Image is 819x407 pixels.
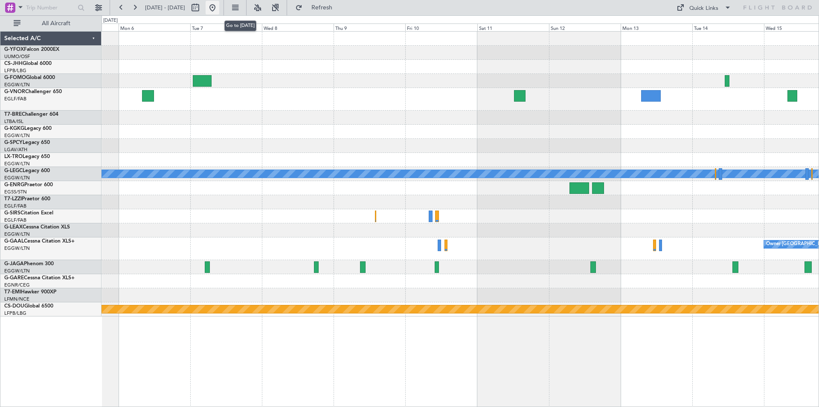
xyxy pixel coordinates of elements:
[4,61,52,66] a: CS-JHHGlobal 6000
[4,261,24,266] span: G-JAGA
[621,23,692,31] div: Mon 13
[477,23,549,31] div: Sat 11
[26,1,75,14] input: Trip Number
[4,296,29,302] a: LFMN/NCE
[4,211,20,216] span: G-SIRS
[4,225,70,230] a: G-LEAXCessna Citation XLS
[405,23,477,31] div: Fri 10
[4,304,53,309] a: CS-DOUGlobal 6500
[4,126,24,131] span: G-KGKG
[145,4,185,12] span: [DATE] - [DATE]
[9,17,93,30] button: All Aircraft
[4,154,23,159] span: LX-TRO
[4,275,75,281] a: G-GARECessna Citation XLS+
[4,225,23,230] span: G-LEAX
[4,196,50,202] a: T7-LZZIPraetor 600
[262,23,334,31] div: Wed 8
[4,161,30,167] a: EGGW/LTN
[103,17,118,24] div: [DATE]
[4,231,30,237] a: EGGW/LTN
[304,5,340,11] span: Refresh
[4,211,53,216] a: G-SIRSCitation Excel
[334,23,405,31] div: Thu 9
[4,275,24,281] span: G-GARE
[4,168,50,173] a: G-LEGCLegacy 600
[4,203,26,209] a: EGLF/FAB
[4,61,23,66] span: CS-JHH
[4,217,26,223] a: EGLF/FAB
[4,67,26,74] a: LFPB/LBG
[4,245,30,252] a: EGGW/LTN
[4,261,54,266] a: G-JAGAPhenom 300
[4,175,30,181] a: EGGW/LTN
[190,23,262,31] div: Tue 7
[4,182,53,187] a: G-ENRGPraetor 600
[4,140,23,145] span: G-SPCY
[4,75,55,80] a: G-FOMOGlobal 6000
[4,47,24,52] span: G-YFOX
[4,189,27,195] a: EGSS/STN
[692,23,764,31] div: Tue 14
[4,304,24,309] span: CS-DOU
[4,239,24,244] span: G-GAAL
[4,310,26,316] a: LFPB/LBG
[4,132,30,139] a: EGGW/LTN
[4,126,52,131] a: G-KGKGLegacy 600
[22,20,90,26] span: All Aircraft
[119,23,190,31] div: Mon 6
[4,47,59,52] a: G-YFOXFalcon 2000EX
[4,75,26,80] span: G-FOMO
[4,168,23,173] span: G-LEGC
[672,1,735,15] button: Quick Links
[4,118,23,125] a: LTBA/ISL
[4,268,30,274] a: EGGW/LTN
[4,182,24,187] span: G-ENRG
[4,140,50,145] a: G-SPCYLegacy 650
[4,89,62,94] a: G-VNORChallenger 650
[4,146,27,153] a: LGAV/ATH
[4,239,75,244] a: G-GAALCessna Citation XLS+
[4,154,50,159] a: LX-TROLegacy 650
[4,112,58,117] a: T7-BREChallenger 604
[224,20,256,31] div: Go to [DATE]
[4,196,22,202] span: T7-LZZI
[549,23,621,31] div: Sun 12
[4,282,30,288] a: EGNR/CEG
[4,96,26,102] a: EGLF/FAB
[4,89,25,94] span: G-VNOR
[291,1,343,15] button: Refresh
[689,4,718,13] div: Quick Links
[4,290,56,295] a: T7-EMIHawker 900XP
[4,82,30,88] a: EGGW/LTN
[4,53,30,60] a: UUMO/OSF
[4,290,21,295] span: T7-EMI
[4,112,22,117] span: T7-BRE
